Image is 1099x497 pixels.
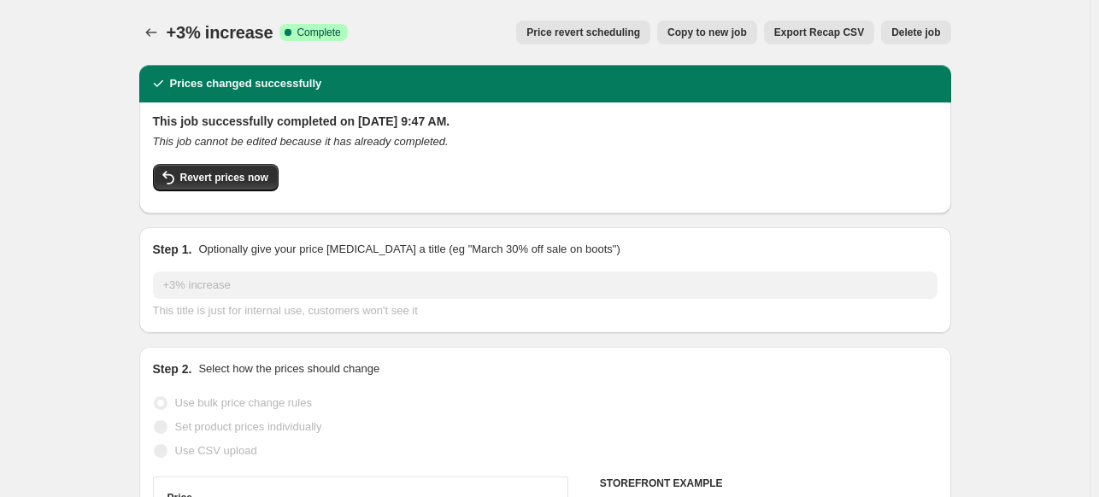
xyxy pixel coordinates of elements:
[297,26,340,39] span: Complete
[175,420,322,433] span: Set product prices individually
[198,241,620,258] p: Optionally give your price [MEDICAL_DATA] a title (eg "March 30% off sale on boots")
[667,26,747,39] span: Copy to new job
[175,396,312,409] span: Use bulk price change rules
[139,20,163,44] button: Price change jobs
[167,23,273,42] span: +3% increase
[153,164,279,191] button: Revert prices now
[153,113,937,130] h2: This job successfully completed on [DATE] 9:47 AM.
[153,304,418,317] span: This title is just for internal use, customers won't see it
[891,26,940,39] span: Delete job
[764,20,874,44] button: Export Recap CSV
[175,444,257,457] span: Use CSV upload
[180,171,268,184] span: Revert prices now
[153,360,192,377] h2: Step 2.
[774,26,864,39] span: Export Recap CSV
[516,20,650,44] button: Price revert scheduling
[198,360,379,377] p: Select how the prices should change
[881,20,950,44] button: Delete job
[153,135,449,148] i: This job cannot be edited because it has already completed.
[600,477,937,490] h6: STOREFRONT EXAMPLE
[657,20,757,44] button: Copy to new job
[526,26,640,39] span: Price revert scheduling
[170,75,322,92] h2: Prices changed successfully
[153,241,192,258] h2: Step 1.
[153,272,937,299] input: 30% off holiday sale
